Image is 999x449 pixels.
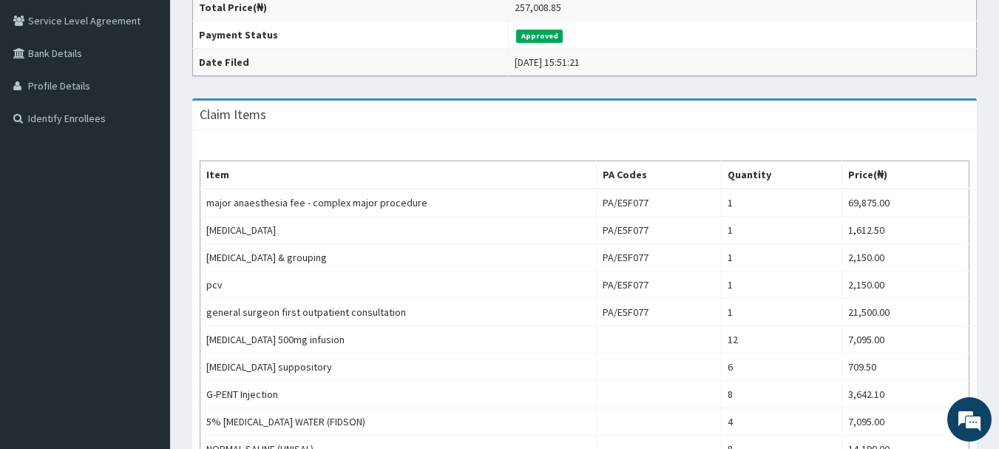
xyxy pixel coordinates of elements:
[27,74,60,111] img: d_794563401_company_1708531726252_794563401
[722,381,842,408] td: 8
[597,161,722,189] th: PA Codes
[722,217,842,244] td: 1
[842,408,969,436] td: 7,095.00
[200,299,597,326] td: general surgeon first outpatient consultation
[7,295,282,347] textarea: Type your message and hit 'Enter'
[842,381,969,408] td: 3,642.10
[722,161,842,189] th: Quantity
[200,161,597,189] th: Item
[722,299,842,326] td: 1
[200,326,597,354] td: [MEDICAL_DATA] 500mg infusion
[200,408,597,436] td: 5% [MEDICAL_DATA] WATER (FIDSON)
[842,217,969,244] td: 1,612.50
[597,189,722,217] td: PA/E5F077
[200,354,597,381] td: [MEDICAL_DATA] suppository
[842,189,969,217] td: 69,875.00
[722,189,842,217] td: 1
[842,271,969,299] td: 2,150.00
[722,326,842,354] td: 12
[200,189,597,217] td: major anaesthesia fee - complex major procedure
[200,244,597,271] td: [MEDICAL_DATA] & grouping
[842,161,969,189] th: Price(₦)
[842,299,969,326] td: 21,500.00
[597,299,722,326] td: PA/E5F077
[722,271,842,299] td: 1
[200,217,597,244] td: [MEDICAL_DATA]
[722,408,842,436] td: 4
[77,83,248,102] div: Chat with us now
[86,132,204,281] span: We're online!
[842,354,969,381] td: 709.50
[193,21,509,49] th: Payment Status
[516,30,563,43] span: Approved
[200,271,597,299] td: pcv
[842,326,969,354] td: 7,095.00
[842,244,969,271] td: 2,150.00
[200,381,597,408] td: G-PENT Injection
[597,271,722,299] td: PA/E5F077
[597,244,722,271] td: PA/E5F077
[243,7,278,43] div: Minimize live chat window
[722,354,842,381] td: 6
[193,49,509,76] th: Date Filed
[200,108,266,121] h3: Claim Items
[515,55,580,70] div: [DATE] 15:51:21
[597,217,722,244] td: PA/E5F077
[722,244,842,271] td: 1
